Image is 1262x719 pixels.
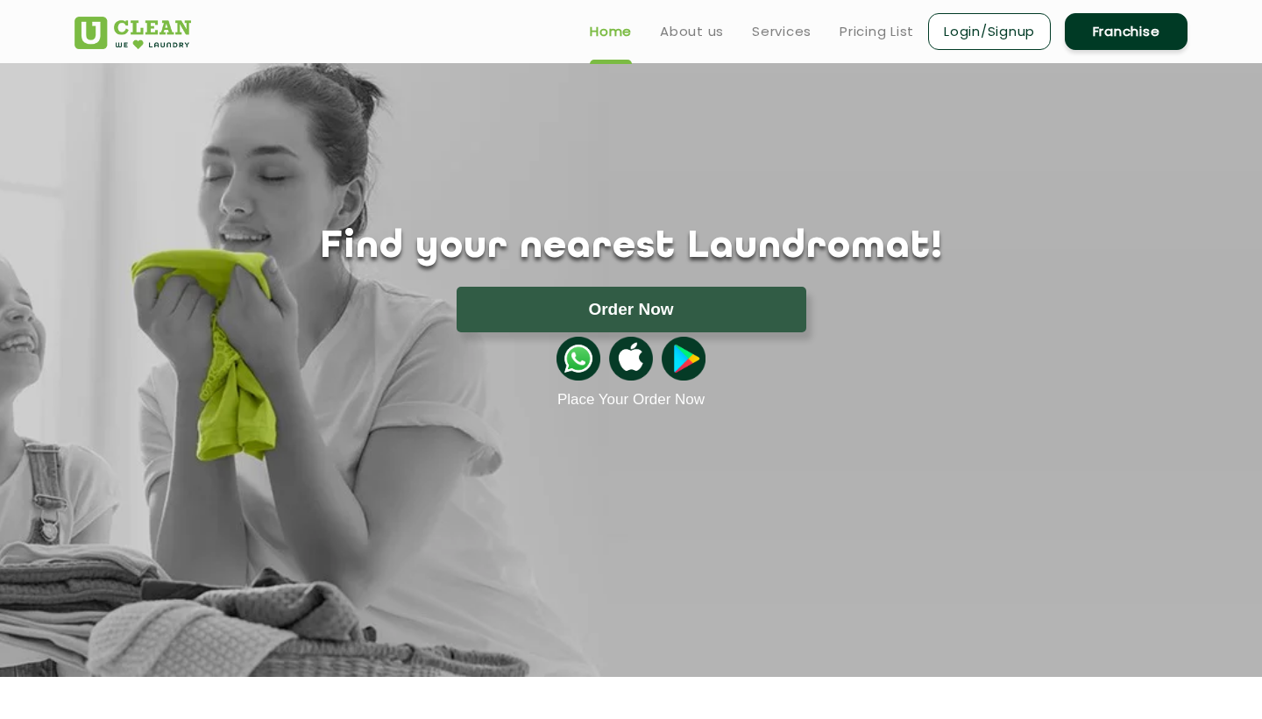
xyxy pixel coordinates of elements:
a: About us [660,21,724,42]
img: apple-icon.png [609,337,653,381]
img: whatsappicon.png [557,337,600,381]
h1: Find your nearest Laundromat! [61,225,1201,269]
a: Login/Signup [928,13,1051,50]
img: UClean Laundry and Dry Cleaning [74,17,191,49]
a: Services [752,21,812,42]
a: Franchise [1065,13,1188,50]
a: Pricing List [840,21,914,42]
a: Home [590,21,632,42]
button: Order Now [457,287,806,332]
a: Place Your Order Now [557,391,705,409]
img: playstoreicon.png [662,337,705,381]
